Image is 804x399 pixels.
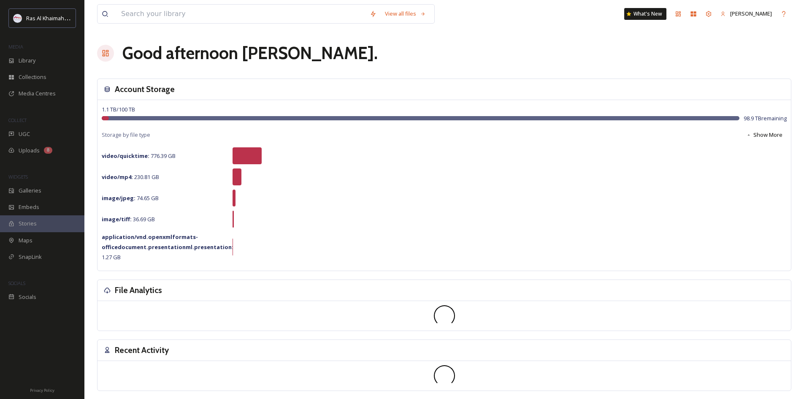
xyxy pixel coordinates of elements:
[117,5,365,23] input: Search your library
[30,388,54,393] span: Privacy Policy
[115,284,162,296] h3: File Analytics
[8,43,23,50] span: MEDIA
[730,10,772,17] span: [PERSON_NAME]
[742,127,787,143] button: Show More
[102,233,233,261] span: 1.27 GB
[19,187,41,195] span: Galleries
[19,147,40,155] span: Uploads
[102,131,150,139] span: Storage by file type
[44,147,52,154] div: 8
[102,173,159,181] span: 230.81 GB
[30,385,54,395] a: Privacy Policy
[19,90,56,98] span: Media Centres
[102,106,135,113] span: 1.1 TB / 100 TB
[14,14,22,22] img: Logo_RAKTDA_RGB-01.png
[19,203,39,211] span: Embeds
[102,173,133,181] strong: video/mp4 :
[716,5,776,22] a: [PERSON_NAME]
[8,174,28,180] span: WIDGETS
[115,83,175,95] h3: Account Storage
[26,14,146,22] span: Ras Al Khaimah Tourism Development Authority
[102,215,132,223] strong: image/tiff :
[102,194,159,202] span: 74.65 GB
[19,220,37,228] span: Stories
[102,152,149,160] strong: video/quicktime :
[624,8,666,20] a: What's New
[102,152,176,160] span: 776.39 GB
[102,215,155,223] span: 36.69 GB
[102,194,135,202] strong: image/jpeg :
[8,280,25,286] span: SOCIALS
[744,114,787,122] span: 98.9 TB remaining
[19,57,35,65] span: Library
[8,117,27,123] span: COLLECT
[19,236,32,244] span: Maps
[19,130,30,138] span: UGC
[115,344,169,356] h3: Recent Activity
[122,41,378,66] h1: Good afternoon [PERSON_NAME] .
[19,253,42,261] span: SnapLink
[102,233,233,251] strong: application/vnd.openxmlformats-officedocument.presentationml.presentation :
[19,293,36,301] span: Socials
[19,73,46,81] span: Collections
[381,5,430,22] a: View all files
